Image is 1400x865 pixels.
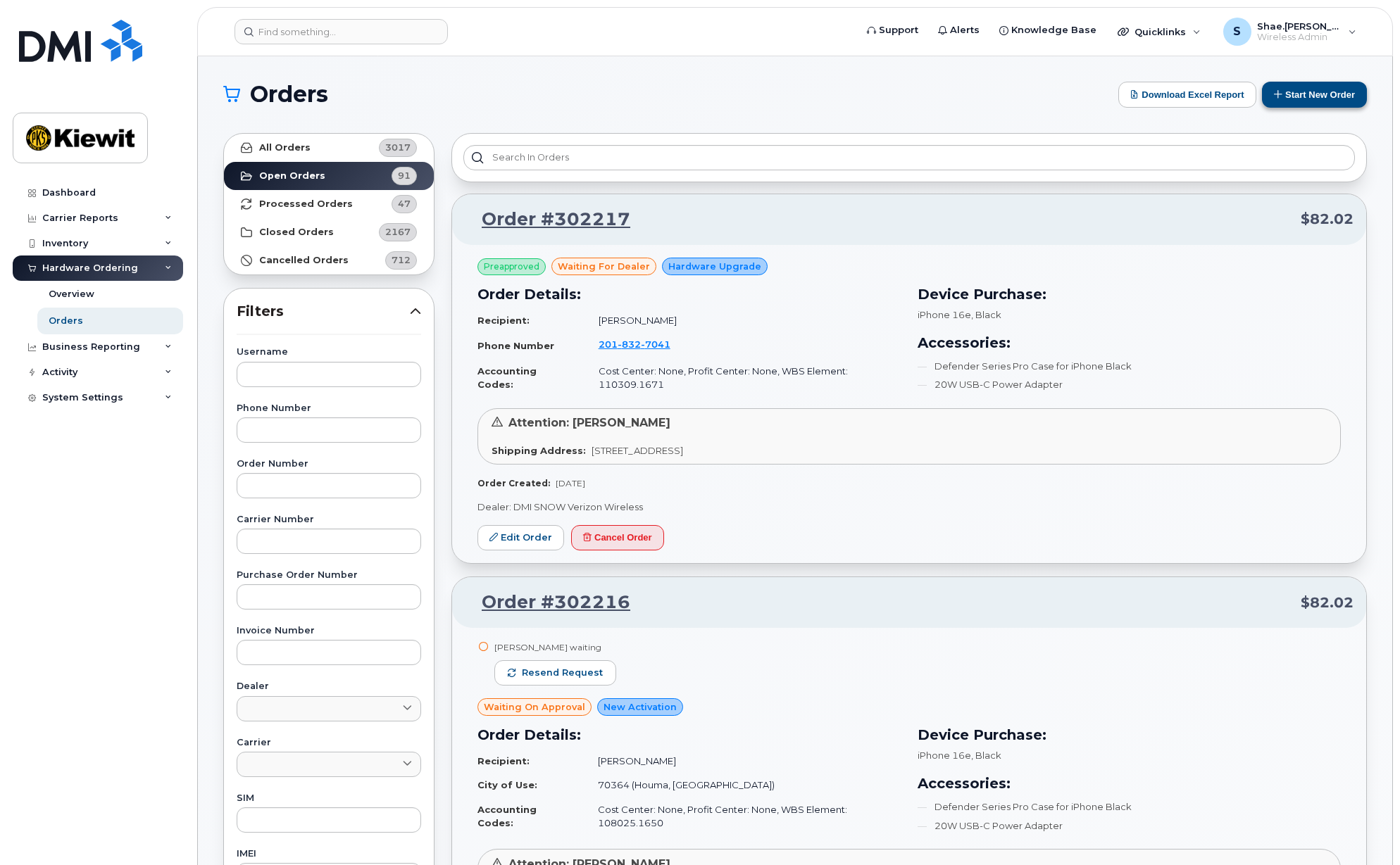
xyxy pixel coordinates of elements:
[398,197,411,210] span: 47
[484,700,585,714] span: Waiting On Approval
[224,190,434,218] a: Processed Orders47
[1339,804,1389,854] iframe: Messenger Launcher
[1118,82,1256,108] button: Download Excel Report
[599,339,687,350] a: 2018327041
[237,626,421,636] label: Invoice Number
[237,794,421,803] label: SIM
[250,84,328,105] span: Orders
[237,301,410,322] span: Filters
[392,253,411,267] span: 712
[237,515,421,524] label: Carrier Number
[465,207,630,232] a: Order #302217
[558,260,650,273] span: waiting for dealer
[259,142,311,153] strong: All Orders
[618,339,641,350] span: 832
[237,404,421,413] label: Phone Number
[918,750,971,761] span: iPhone 16e
[477,500,1341,514] p: Dealer: DMI SNOW Verizon Wireless
[237,460,421,469] label: Order Number
[918,360,1341,373] li: Defender Series Pro Case for iPhone Black
[465,590,630,615] a: Order #302216
[477,804,537,828] strong: Accounting Codes:
[224,218,434,246] a: Closed Orders2167
[592,445,683,456] span: [STREET_ADDRESS]
[918,284,1341,305] h3: Device Purchase:
[641,339,670,350] span: 7041
[477,365,537,390] strong: Accounting Codes:
[604,700,677,714] span: New Activation
[259,170,325,182] strong: Open Orders
[259,198,353,210] strong: Processed Orders
[259,227,334,238] strong: Closed Orders
[492,445,586,456] strong: Shipping Address:
[463,145,1355,170] input: Search in orders
[237,571,421,580] label: Purchase Order Number
[1301,209,1354,229] span: $82.02
[224,162,434,190] a: Open Orders91
[494,660,616,686] button: Resend request
[571,525,664,551] button: Cancel Order
[1301,593,1354,613] span: $82.02
[484,260,539,273] span: Preapproved
[918,773,1341,794] h3: Accessories:
[586,359,901,396] td: Cost Center: None, Profit Center: None, WBS Element: 110309.1671
[237,348,421,357] label: Username
[477,779,537,790] strong: City of Use:
[224,246,434,274] a: Cancelled Orders712
[918,332,1341,353] h3: Accessories:
[918,309,971,320] span: iPhone 16e
[477,478,550,488] strong: Order Created:
[599,339,670,350] span: 201
[385,141,411,154] span: 3017
[224,134,434,162] a: All Orders3017
[398,169,411,182] span: 91
[477,315,530,326] strong: Recipient:
[477,525,564,551] a: Edit Order
[585,773,901,797] td: 70364 (Houma, [GEOGRAPHIC_DATA])
[585,749,901,774] td: [PERSON_NAME]
[477,340,554,351] strong: Phone Number
[237,682,421,691] label: Dealer
[494,641,616,653] div: [PERSON_NAME] waiting
[259,255,349,266] strong: Cancelled Orders
[508,416,670,429] span: Attention: [PERSON_NAME]
[477,755,530,766] strong: Recipient:
[918,819,1341,833] li: 20W USB-C Power Adapter
[1262,82,1367,108] button: Start New Order
[586,308,901,333] td: [PERSON_NAME]
[971,750,1001,761] span: , Black
[522,667,603,679] span: Resend request
[385,225,411,239] span: 2167
[237,738,421,747] label: Carrier
[668,260,761,273] span: Hardware Upgrade
[971,309,1001,320] span: , Black
[918,800,1341,814] li: Defender Series Pro Case for iPhone Black
[918,724,1341,745] h3: Device Purchase:
[237,850,421,859] label: IMEI
[477,724,901,745] h3: Order Details:
[477,284,901,305] h3: Order Details:
[585,797,901,835] td: Cost Center: None, Profit Center: None, WBS Element: 108025.1650
[918,378,1341,391] li: 20W USB-C Power Adapter
[556,478,585,488] span: [DATE]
